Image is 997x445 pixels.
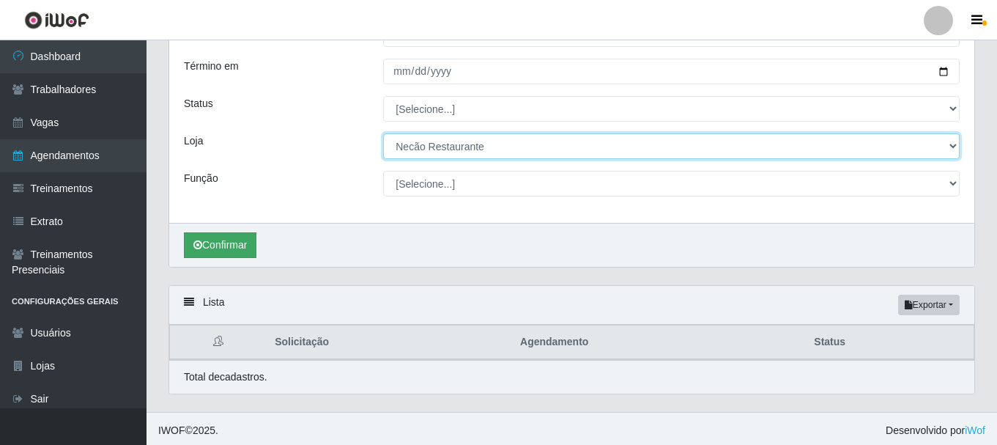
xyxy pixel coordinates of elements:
a: iWof [965,424,985,436]
div: Lista [169,286,974,325]
button: Exportar [898,295,960,315]
button: Confirmar [184,232,256,258]
span: Desenvolvido por [886,423,985,438]
label: Função [184,171,218,186]
span: IWOF [158,424,185,436]
p: Total de cadastros. [184,369,267,385]
th: Status [805,326,974,360]
th: Solicitação [266,326,511,360]
label: Loja [184,133,203,149]
span: © 2025 . [158,423,218,438]
input: 00/00/0000 [383,59,960,84]
label: Status [184,96,213,111]
th: Agendamento [511,326,805,360]
img: CoreUI Logo [24,11,89,29]
label: Término em [184,59,239,74]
